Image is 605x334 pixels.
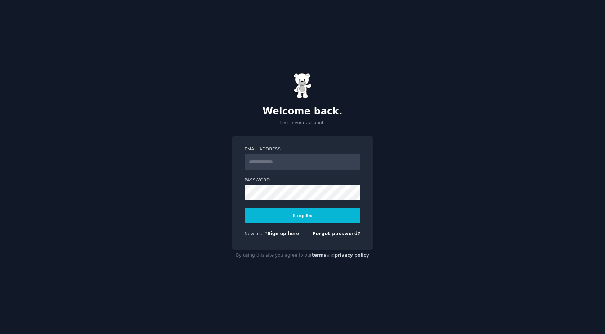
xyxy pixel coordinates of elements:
a: Forgot password? [313,231,360,236]
img: Gummy Bear [293,73,312,98]
button: Log In [245,208,360,223]
p: Log in your account. [232,120,373,126]
span: New user? [245,231,268,236]
label: Email Address [245,146,360,153]
a: Sign up here [268,231,299,236]
h2: Welcome back. [232,106,373,117]
div: By using this site you agree to our and [232,250,373,261]
a: terms [312,253,326,258]
label: Password [245,177,360,184]
a: privacy policy [335,253,369,258]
